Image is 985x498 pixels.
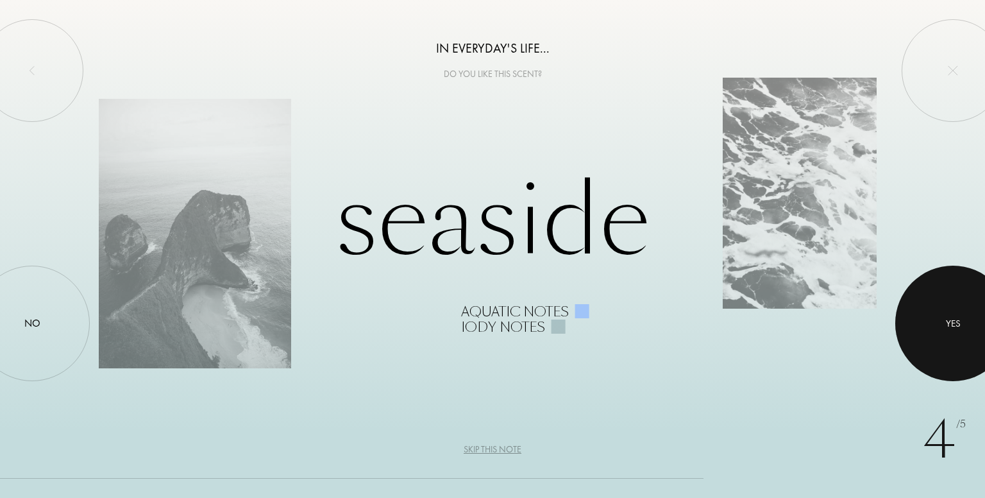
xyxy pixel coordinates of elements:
[27,65,37,76] img: left_onboard.svg
[956,417,966,432] span: /5
[948,65,958,76] img: quit_onboard.svg
[946,316,961,331] div: Yes
[99,163,887,335] div: Seaside
[461,304,569,320] div: Aquatic notes
[24,316,40,331] div: No
[464,443,521,456] div: Skip this note
[923,402,966,479] div: 4
[461,320,545,335] div: Iody notes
